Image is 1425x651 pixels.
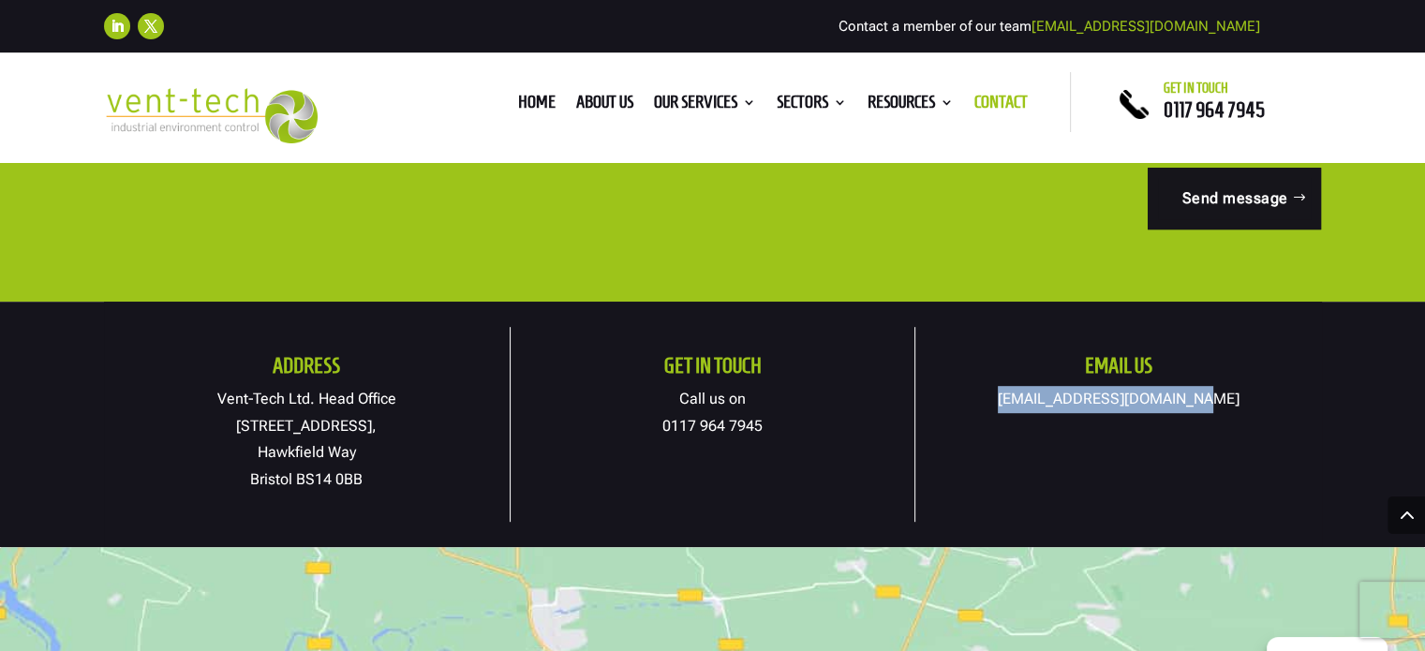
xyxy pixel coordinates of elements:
[777,96,847,116] a: Sectors
[654,96,756,116] a: Our Services
[1148,168,1321,229] button: Send message
[1032,18,1260,35] a: [EMAIL_ADDRESS][DOMAIN_NAME]
[104,355,510,386] h2: Address
[104,13,130,39] a: Follow on LinkedIn
[104,88,319,143] img: 2023-09-27T08_35_16.549ZVENT-TECH---Clear-background
[518,96,556,116] a: Home
[868,96,954,116] a: Resources
[576,96,633,116] a: About us
[1164,81,1228,96] span: Get in touch
[839,18,1260,35] span: Contact a member of our team
[511,386,914,440] p: Call us on
[662,417,763,435] a: 0117 964 7945
[104,386,510,494] p: Vent-Tech Ltd. Head Office [STREET_ADDRESS], Hawkfield Way Bristol BS14 0BB
[1164,98,1265,121] a: 0117 964 7945
[974,96,1028,116] a: Contact
[511,355,914,386] h2: Get in touch
[915,355,1321,386] h2: Email us
[138,13,164,39] a: Follow on X
[998,390,1239,407] a: [EMAIL_ADDRESS][DOMAIN_NAME]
